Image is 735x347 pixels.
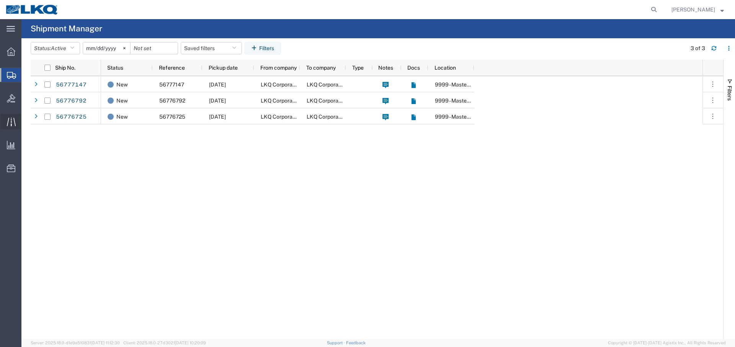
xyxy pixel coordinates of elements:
span: New [116,109,128,125]
span: 56776792 [159,98,185,104]
span: To company [306,65,336,71]
a: 56776725 [56,111,87,123]
h4: Shipment Manager [31,19,102,38]
span: Location [434,65,456,71]
span: 9999 - Master Location [435,81,491,88]
button: Filters [245,42,281,54]
span: Abby Hamilton [671,5,715,14]
span: LKQ Corporation [307,81,348,88]
span: New [116,77,128,93]
span: 09/11/2025 [209,114,226,120]
span: [DATE] 11:12:30 [91,340,120,345]
span: 9999 - Master Location [435,98,491,104]
span: LKQ Corporation [261,81,302,88]
span: Ship No. [55,65,75,71]
span: Server: 2025.18.0-d1e9a510831 [31,340,120,345]
span: Notes [378,65,393,71]
button: Status:Active [31,42,80,54]
a: Feedback [346,340,366,345]
input: Not set [83,42,130,54]
span: Reference [159,65,185,71]
span: LKQ Corporation [261,98,302,104]
span: 09/11/2025 [209,81,226,88]
span: Client: 2025.18.0-27d3021 [123,340,206,345]
span: [DATE] 10:20:09 [175,340,206,345]
span: Filters [727,86,733,101]
span: New [116,93,128,109]
img: logo [5,4,59,15]
span: Docs [407,65,420,71]
a: 56777147 [56,79,87,91]
div: 3 of 3 [691,44,705,52]
a: Support [327,340,346,345]
span: LKQ Corporation [307,98,348,104]
span: Active [51,45,66,51]
span: 9999 - Master Location [435,114,491,120]
a: 56776792 [56,95,87,107]
span: 56777147 [159,81,184,88]
span: Pickup date [209,65,238,71]
span: LKQ Corporation [307,114,348,120]
span: 56776725 [159,114,185,120]
span: From company [260,65,297,71]
span: Copyright © [DATE]-[DATE] Agistix Inc., All Rights Reserved [608,340,726,346]
span: LKQ Corporation [261,114,302,120]
span: 09/11/2025 [209,98,226,104]
span: Type [352,65,364,71]
input: Not set [131,42,178,54]
button: [PERSON_NAME] [671,5,724,14]
button: Saved filters [181,42,242,54]
span: Status [107,65,123,71]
